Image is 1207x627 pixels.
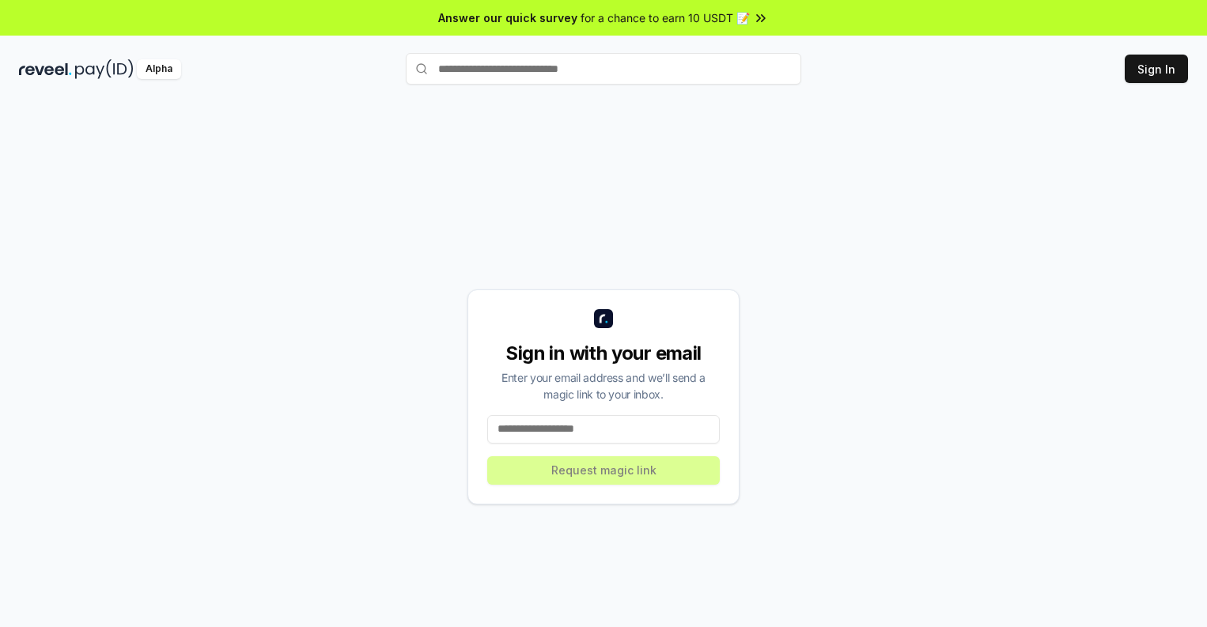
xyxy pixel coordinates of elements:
[75,59,134,79] img: pay_id
[581,9,750,26] span: for a chance to earn 10 USDT 📝
[487,341,720,366] div: Sign in with your email
[438,9,577,26] span: Answer our quick survey
[487,369,720,402] div: Enter your email address and we’ll send a magic link to your inbox.
[19,59,72,79] img: reveel_dark
[594,309,613,328] img: logo_small
[1125,55,1188,83] button: Sign In
[137,59,181,79] div: Alpha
